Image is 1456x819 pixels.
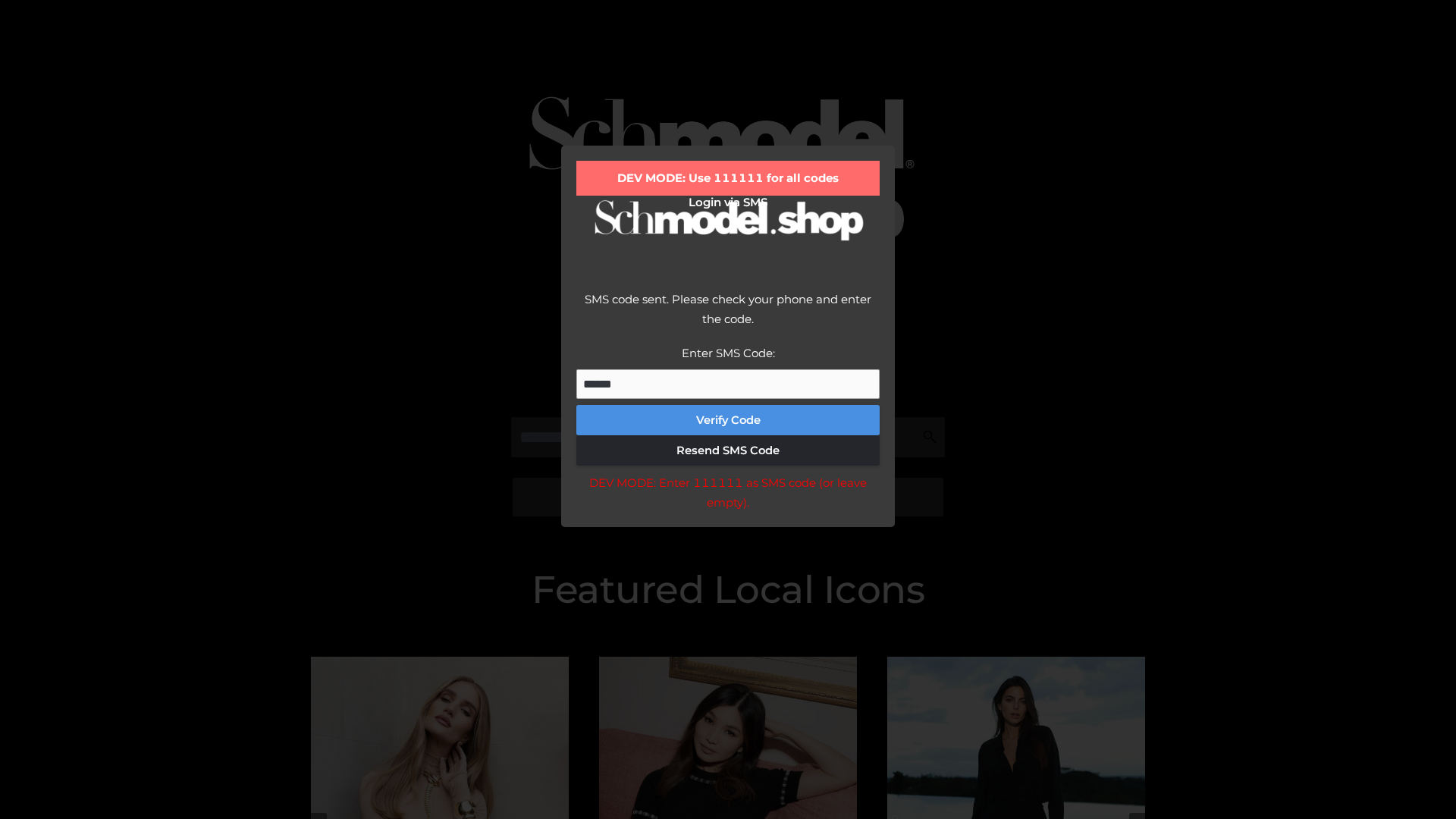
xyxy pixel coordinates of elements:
[576,405,880,435] button: Verify Code
[576,290,880,344] div: SMS code sent. Please check your phone and enter the code.
[576,161,880,196] div: DEV MODE: Use 111111 for all codes
[576,196,880,209] h2: Login via SMS
[576,473,880,512] div: DEV MODE: Enter 111111 as SMS code (or leave empty).
[682,346,775,360] label: Enter SMS Code:
[576,435,880,466] button: Resend SMS Code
